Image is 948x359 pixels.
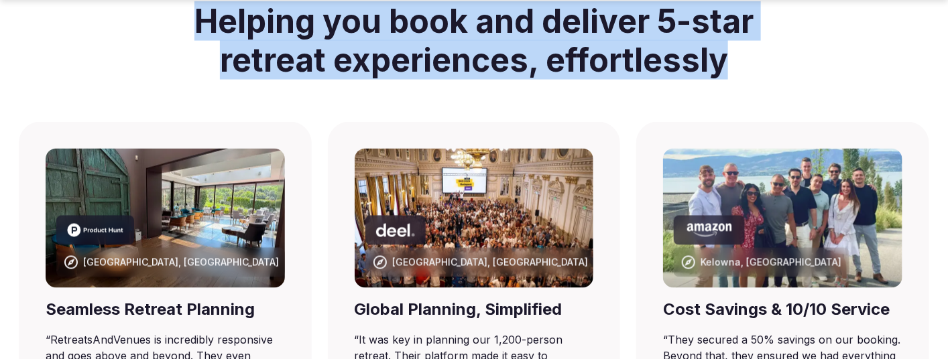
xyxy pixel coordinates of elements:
div: [GEOGRAPHIC_DATA], [GEOGRAPHIC_DATA] [392,256,588,269]
div: Global Planning, Simplified [355,299,594,321]
img: Kelowna, Canada [663,149,902,288]
div: Seamless Retreat Planning [46,299,285,321]
div: Kelowna, [GEOGRAPHIC_DATA] [701,256,841,269]
img: Punta Umbria, Spain [355,149,594,288]
div: Cost Savings & 10/10 Service [663,299,902,321]
img: Barcelona, Spain [46,149,285,288]
svg: Deel company logo [376,224,415,237]
div: [GEOGRAPHIC_DATA], [GEOGRAPHIC_DATA] [83,256,279,269]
